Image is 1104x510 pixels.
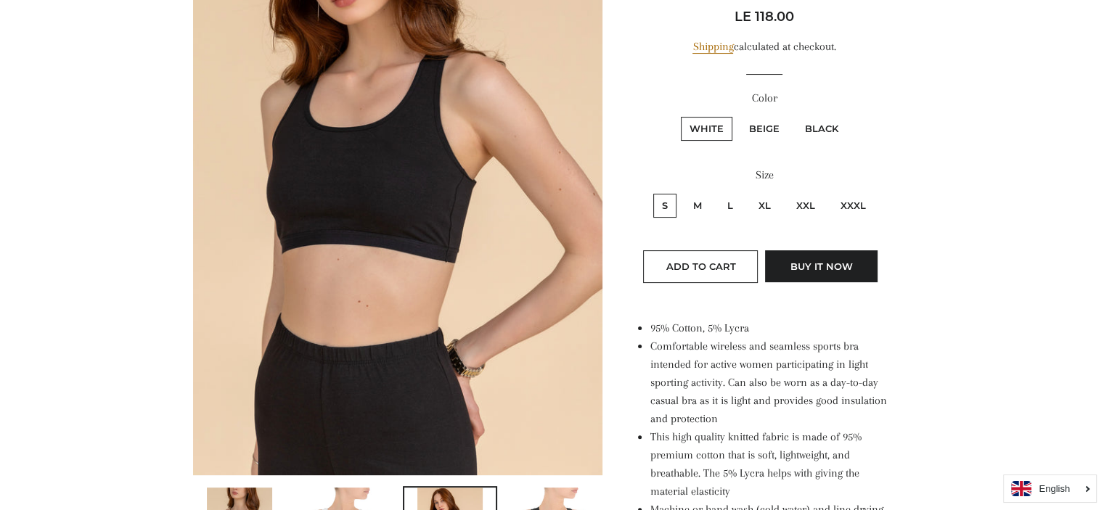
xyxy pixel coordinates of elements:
label: Black [796,117,847,141]
a: English [1011,481,1089,496]
button: Buy it now [765,250,878,282]
label: XXXL [832,194,875,218]
label: Beige [740,117,788,141]
label: Size [635,166,893,184]
label: S [653,194,676,218]
span: LE 118.00 [735,9,794,25]
label: XXL [788,194,824,218]
span: This high quality knitted fabric is made of 95% premium cotton that is soft, lightweight, and bre... [650,430,861,498]
span: 95% Cotton, 5% Lycra [650,321,748,334]
button: Add to Cart [643,250,758,282]
label: White [681,117,732,141]
label: Color [635,89,893,107]
i: English [1039,484,1070,493]
label: M [684,194,711,218]
a: Shipping [692,40,733,54]
label: XL [750,194,780,218]
div: calculated at checkout. [635,38,893,56]
label: L [719,194,742,218]
span: Add to Cart [666,260,735,272]
li: Comfortable wireless and seamless sports bra intended for active women participating in light spo... [650,337,893,428]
